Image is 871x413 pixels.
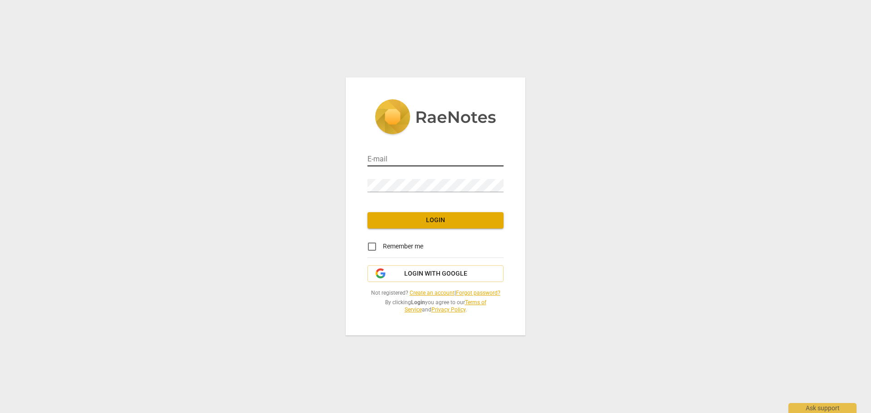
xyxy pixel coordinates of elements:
button: Login with Google [367,265,504,282]
span: By clicking you agree to our and . [367,299,504,314]
a: Terms of Service [405,299,486,313]
a: Create an account [410,290,455,296]
img: 5ac2273c67554f335776073100b6d88f.svg [375,99,496,136]
b: Login [411,299,425,306]
span: Not registered? | [367,289,504,297]
span: Login with Google [404,269,467,278]
a: Forgot password? [456,290,500,296]
div: Ask support [788,403,856,413]
span: Remember me [383,242,423,251]
a: Privacy Policy [431,306,465,313]
button: Login [367,212,504,228]
span: Login [375,216,496,225]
